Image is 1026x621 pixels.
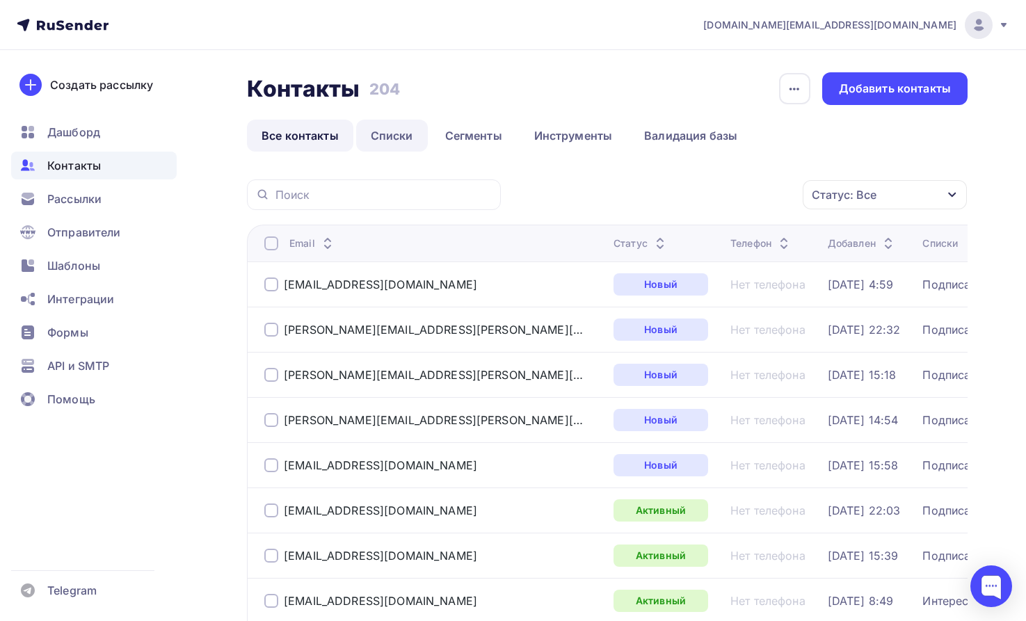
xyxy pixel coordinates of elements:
[284,503,477,517] a: [EMAIL_ADDRESS][DOMAIN_NAME]
[614,236,668,250] div: Статус
[11,318,177,346] a: Формы
[284,458,477,472] a: [EMAIL_ADDRESS][DOMAIN_NAME]
[289,236,336,250] div: Email
[50,76,153,93] div: Создать рассылку
[812,186,876,203] div: Статус: Все
[284,594,477,608] a: [EMAIL_ADDRESS][DOMAIN_NAME]
[730,458,805,472] a: Нет телефона
[284,549,477,563] a: [EMAIL_ADDRESS][DOMAIN_NAME]
[828,368,897,382] a: [DATE] 15:18
[47,157,101,174] span: Контакты
[703,11,1009,39] a: [DOMAIN_NAME][EMAIL_ADDRESS][DOMAIN_NAME]
[703,18,956,32] span: [DOMAIN_NAME][EMAIL_ADDRESS][DOMAIN_NAME]
[614,273,708,296] a: Новый
[839,81,951,97] div: Добавить контакты
[11,218,177,246] a: Отправители
[614,318,708,341] a: Новый
[284,323,583,337] a: [PERSON_NAME][EMAIL_ADDRESS][PERSON_NAME][DOMAIN_NAME]
[730,594,805,608] a: Нет телефона
[828,277,894,291] a: [DATE] 4:59
[247,120,353,152] a: Все контакты
[614,364,708,386] a: Новый
[828,549,899,563] a: [DATE] 15:39
[11,152,177,179] a: Контакты
[247,75,360,103] h2: Контакты
[11,185,177,213] a: Рассылки
[47,257,100,274] span: Шаблоны
[828,458,899,472] a: [DATE] 15:58
[47,191,102,207] span: Рассылки
[47,124,100,140] span: Дашборд
[369,79,400,99] h3: 204
[730,236,792,250] div: Телефон
[284,368,583,382] a: [PERSON_NAME][EMAIL_ADDRESS][PERSON_NAME][DOMAIN_NAME]
[11,118,177,146] a: Дашборд
[47,357,109,374] span: API и SMTP
[730,503,805,517] a: Нет телефона
[828,413,899,427] a: [DATE] 14:54
[630,120,752,152] a: Валидация базы
[275,187,492,202] input: Поиск
[520,120,627,152] a: Инструменты
[730,277,805,291] a: Нет телефона
[730,323,805,337] a: Нет телефона
[47,391,95,408] span: Помощь
[356,120,428,152] a: Списки
[47,224,121,241] span: Отправители
[614,454,708,476] a: Новый
[730,413,805,427] a: Нет телефона
[828,594,894,608] a: [DATE] 8:49
[284,413,583,427] a: [PERSON_NAME][EMAIL_ADDRESS][PERSON_NAME][DOMAIN_NAME]
[730,368,805,382] a: Нет телефона
[284,277,477,291] a: [EMAIL_ADDRESS][DOMAIN_NAME]
[11,252,177,280] a: Шаблоны
[47,291,114,307] span: Интеграции
[614,545,708,567] a: Активный
[614,499,708,522] a: Активный
[47,324,88,341] span: Формы
[614,590,708,612] a: Активный
[730,549,805,563] a: Нет телефона
[47,582,97,599] span: Telegram
[614,409,708,431] a: Новый
[802,179,968,210] button: Статус: Все
[431,120,517,152] a: Сегменты
[828,236,897,250] div: Добавлен
[828,503,901,517] a: [DATE] 22:03
[828,323,901,337] a: [DATE] 22:32
[922,236,958,250] div: Списки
